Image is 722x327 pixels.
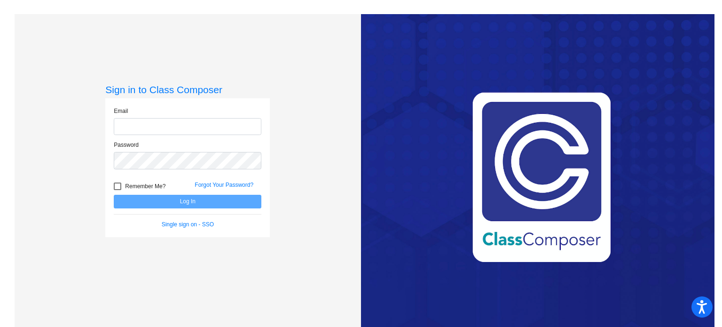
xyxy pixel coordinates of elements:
[114,107,128,115] label: Email
[162,221,214,228] a: Single sign on - SSO
[105,84,270,96] h3: Sign in to Class Composer
[114,141,139,149] label: Password
[114,195,261,208] button: Log In
[195,182,253,188] a: Forgot Your Password?
[125,181,165,192] span: Remember Me?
